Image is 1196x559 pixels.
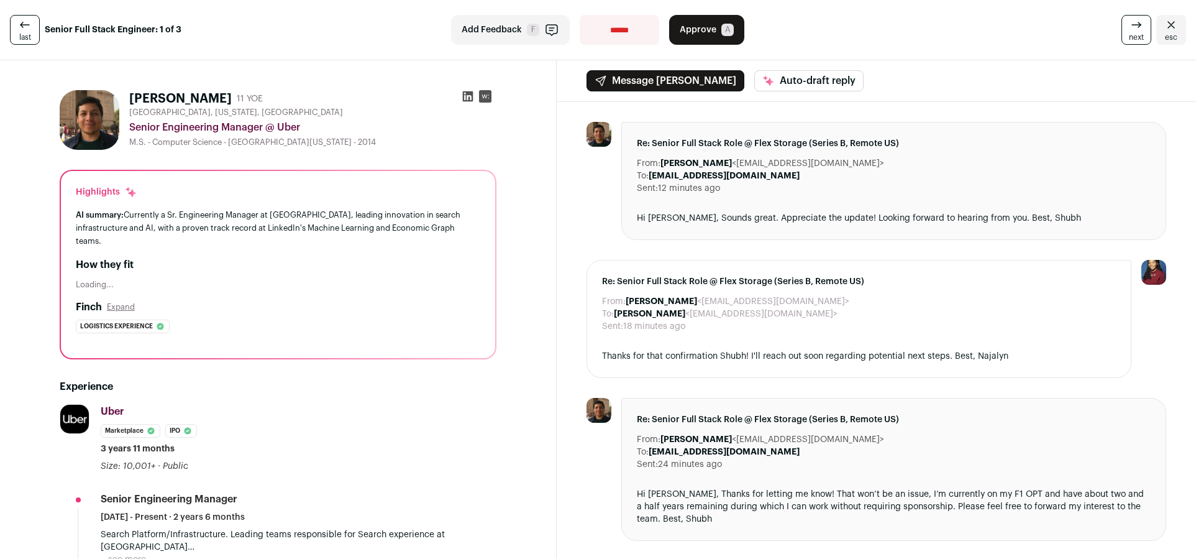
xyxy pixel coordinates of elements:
[101,407,124,417] span: Uber
[721,24,734,36] span: A
[637,170,649,182] dt: To:
[669,15,744,45] button: Approve A
[101,462,155,471] span: Size: 10,001+
[660,159,732,168] b: [PERSON_NAME]
[76,257,480,272] h2: How they fit
[101,492,237,506] div: Senior Engineering Manager
[76,280,480,290] div: Loading...
[614,308,838,320] dd: <[EMAIL_ADDRESS][DOMAIN_NAME]>
[101,529,496,553] p: Search Platform/Infrastructure. Leading teams responsible for Search experience at [GEOGRAPHIC_DATA]
[237,93,263,105] div: 11 YOE
[637,488,1151,525] div: Hi [PERSON_NAME], Thanks for letting me know! That won’t be an issue, I’m currently on my F1 OPT ...
[637,446,649,458] dt: To:
[649,448,800,456] b: [EMAIL_ADDRESS][DOMAIN_NAME]
[602,308,614,320] dt: To:
[158,460,160,473] span: ·
[60,90,119,150] img: 5648d6b7b8deb8237b0a71cff8cfedf3bf078c6761199b86476b56be4bc7d473.jpg
[680,24,716,36] span: Approve
[80,320,153,333] span: Logistics experience
[129,120,496,135] div: Senior Engineering Manager @ Uber
[19,32,31,42] span: last
[660,157,884,170] dd: <[EMAIL_ADDRESS][DOMAIN_NAME]>
[602,295,626,308] dt: From:
[614,310,685,318] b: [PERSON_NAME]
[637,212,1151,224] div: Hi [PERSON_NAME], Sounds great. Appreciate the update! Looking forward to hearing from you. Best,...
[45,24,181,36] strong: Senior Full Stack Engineer: 1 of 3
[76,186,137,198] div: Highlights
[1141,260,1166,285] img: 10010497-medium_jpg
[163,462,188,471] span: Public
[76,300,102,315] h2: Finch
[1156,15,1186,45] a: Close
[637,433,660,446] dt: From:
[76,211,124,219] span: AI summary:
[462,24,522,36] span: Add Feedback
[626,295,849,308] dd: <[EMAIL_ADDRESS][DOMAIN_NAME]>
[101,511,245,524] span: [DATE] - Present · 2 years 6 months
[587,70,744,91] button: Message [PERSON_NAME]
[637,413,1151,426] span: Re: Senior Full Stack Role @ Flex Storage (Series B, Remote US)
[637,458,658,471] dt: Sent:
[10,15,40,45] a: last
[60,405,89,433] img: 046b842221cc5920251103cac33a6ce6d47e344b59eb72f0d26ba0bb907e91bb.jpg
[527,24,539,36] span: F
[101,424,160,438] li: Marketplace
[129,137,496,147] div: M.S. - Computer Science - [GEOGRAPHIC_DATA][US_STATE] - 2014
[660,433,884,446] dd: <[EMAIL_ADDRESS][DOMAIN_NAME]>
[101,443,175,455] span: 3 years 11 months
[1129,32,1144,42] span: next
[660,435,732,444] b: [PERSON_NAME]
[129,108,343,118] span: [GEOGRAPHIC_DATA], [US_STATE], [GEOGRAPHIC_DATA]
[76,208,480,247] div: Currently a Sr. Engineering Manager at [GEOGRAPHIC_DATA], leading innovation in search infrastruc...
[165,424,197,438] li: IPO
[1165,32,1177,42] span: esc
[637,137,1151,150] span: Re: Senior Full Stack Role @ Flex Storage (Series B, Remote US)
[60,379,496,394] h2: Experience
[451,15,570,45] button: Add Feedback F
[129,90,232,108] h1: [PERSON_NAME]
[637,182,658,195] dt: Sent:
[1121,15,1151,45] a: next
[658,182,720,195] dd: 12 minutes ago
[658,458,722,471] dd: 24 minutes ago
[649,172,800,180] b: [EMAIL_ADDRESS][DOMAIN_NAME]
[626,297,697,306] b: [PERSON_NAME]
[754,70,864,91] button: Auto-draft reply
[602,320,623,333] dt: Sent:
[637,157,660,170] dt: From:
[587,398,611,423] img: 5648d6b7b8deb8237b0a71cff8cfedf3bf078c6761199b86476b56be4bc7d473.jpg
[602,350,1116,363] div: Thanks for that confirmation Shubh! I'll reach out soon regarding potential next steps. Best, Naj...
[602,275,1116,288] span: Re: Senior Full Stack Role @ Flex Storage (Series B, Remote US)
[623,320,685,333] dd: 18 minutes ago
[587,122,611,147] img: 5648d6b7b8deb8237b0a71cff8cfedf3bf078c6761199b86476b56be4bc7d473.jpg
[107,302,135,312] button: Expand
